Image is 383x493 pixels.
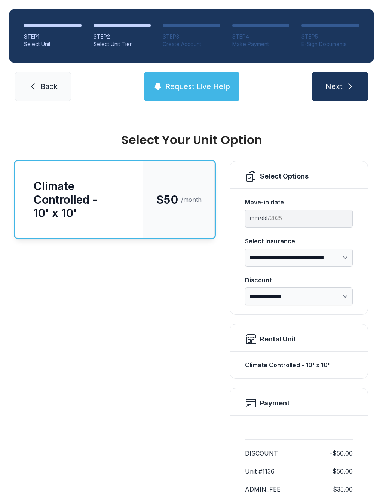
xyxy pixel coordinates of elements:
[15,134,368,146] div: Select Your Unit Option
[245,467,275,476] dt: Unit #1136
[245,449,278,458] dt: DISCOUNT
[24,33,82,40] div: STEP 1
[232,40,290,48] div: Make Payment
[24,40,82,48] div: Select Unit
[181,195,202,204] span: /month
[260,398,289,408] h2: Payment
[40,81,58,92] span: Back
[163,33,220,40] div: STEP 3
[330,449,353,458] dd: -$50.00
[260,334,296,344] div: Rental Unit
[165,81,230,92] span: Request Live Help
[163,40,220,48] div: Create Account
[260,171,309,182] div: Select Options
[301,40,359,48] div: E-Sign Documents
[245,357,353,372] div: Climate Controlled - 10' x 10'
[245,198,353,207] div: Move-in date
[156,193,178,206] span: $50
[301,33,359,40] div: STEP 5
[245,276,353,284] div: Discount
[245,287,353,305] select: Discount
[325,81,343,92] span: Next
[333,467,353,476] dd: $50.00
[232,33,290,40] div: STEP 4
[245,210,353,228] input: Move-in date
[245,249,353,267] select: Select Insurance
[94,33,151,40] div: STEP 2
[33,179,125,220] div: Climate Controlled - 10' x 10'
[245,237,353,246] div: Select Insurance
[94,40,151,48] div: Select Unit Tier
